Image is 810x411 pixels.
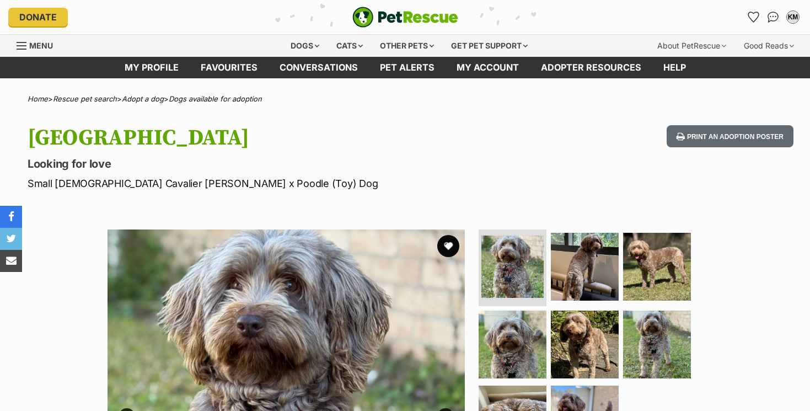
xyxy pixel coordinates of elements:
[437,235,459,257] button: favourite
[29,41,53,50] span: Menu
[784,8,802,26] button: My account
[283,35,327,57] div: Dogs
[551,233,619,301] img: Photo of Brooklyn
[530,57,652,78] a: Adopter resources
[736,35,802,57] div: Good Reads
[8,8,68,26] a: Donate
[768,12,779,23] img: chat-41dd97257d64d25036548639549fe6c8038ab92f7586957e7f3b1b290dea8141.svg
[479,311,546,378] img: Photo of Brooklyn
[369,57,446,78] a: Pet alerts
[190,57,269,78] a: Favourites
[169,94,262,103] a: Dogs available for adoption
[551,311,619,378] img: Photo of Brooklyn
[352,7,458,28] a: PetRescue
[17,35,61,55] a: Menu
[114,57,190,78] a: My profile
[652,57,697,78] a: Help
[446,57,530,78] a: My account
[372,35,442,57] div: Other pets
[28,94,48,103] a: Home
[28,176,493,191] p: Small [DEMOGRAPHIC_DATA] Cavalier [PERSON_NAME] x Poodle (Toy) Dog
[481,236,544,298] img: Photo of Brooklyn
[787,12,798,23] div: KM
[28,125,493,151] h1: [GEOGRAPHIC_DATA]
[764,8,782,26] a: Conversations
[122,94,164,103] a: Adopt a dog
[667,125,793,148] button: Print an adoption poster
[650,35,734,57] div: About PetRescue
[623,233,691,301] img: Photo of Brooklyn
[744,8,762,26] a: Favourites
[623,311,691,378] img: Photo of Brooklyn
[744,8,802,26] ul: Account quick links
[352,7,458,28] img: logo-e224e6f780fb5917bec1dbf3a21bbac754714ae5b6737aabdf751b685950b380.svg
[443,35,535,57] div: Get pet support
[28,156,493,172] p: Looking for love
[53,94,117,103] a: Rescue pet search
[269,57,369,78] a: conversations
[329,35,371,57] div: Cats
